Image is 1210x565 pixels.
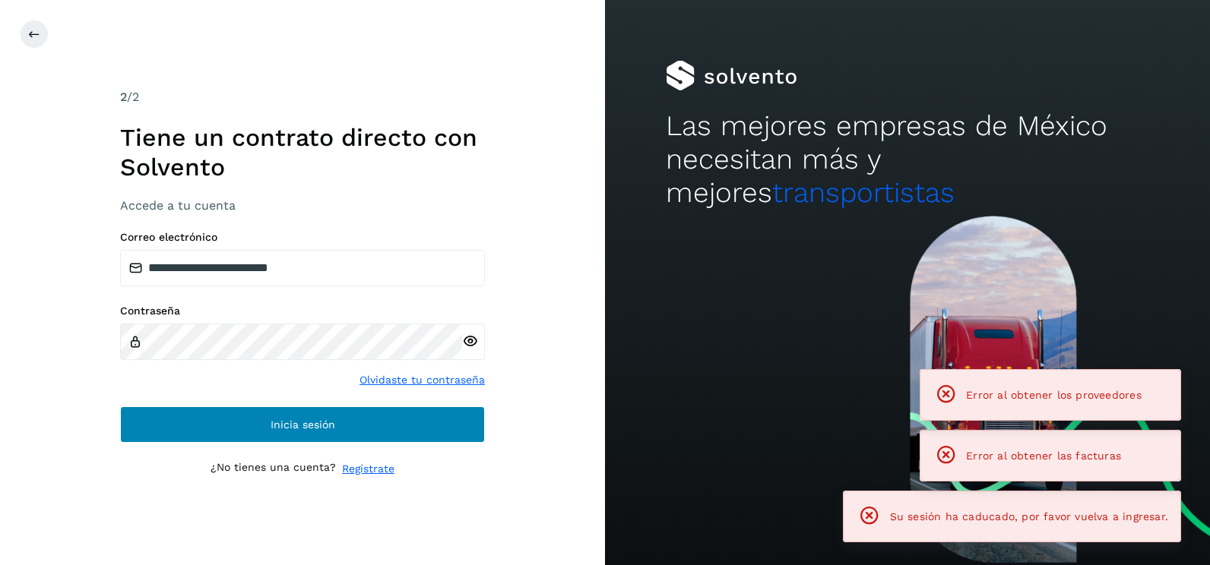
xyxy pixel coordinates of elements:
[120,305,485,317] label: Contraseña
[120,198,485,213] h3: Accede a tu cuenta
[120,90,127,104] span: 2
[120,123,485,181] h1: Tiene un contrato directo con Solvento
[772,176,955,209] span: transportistas
[966,450,1121,462] span: Error al obtener las facturas
[211,461,336,477] p: ¿No tienes una cuenta?
[120,406,485,443] button: Inicia sesión
[966,389,1142,401] span: Error al obtener los proveedores
[666,109,1150,210] h2: Las mejores empresas de México necesitan más y mejores
[890,510,1168,522] span: Su sesión ha caducado, por favor vuelva a ingresar.
[360,372,485,388] a: Olvidaste tu contraseña
[120,231,485,244] label: Correo electrónico
[271,419,335,430] span: Inicia sesión
[120,88,485,106] div: /2
[342,461,394,477] a: Regístrate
